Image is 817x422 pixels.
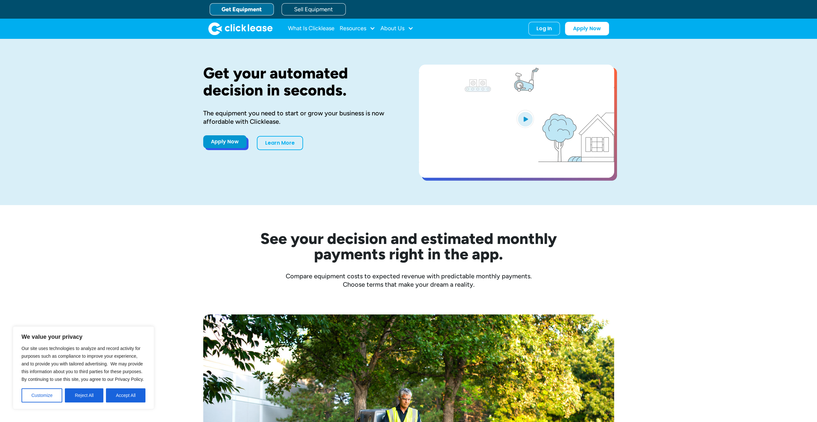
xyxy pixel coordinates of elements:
[380,22,413,35] div: About Us
[203,65,398,99] h1: Get your automated decision in seconds.
[208,22,273,35] img: Clicklease logo
[22,333,145,341] p: We value your privacy
[288,22,335,35] a: What Is Clicklease
[419,65,614,178] a: open lightbox
[208,22,273,35] a: home
[257,136,303,150] a: Learn More
[65,388,103,402] button: Reject All
[22,388,62,402] button: Customize
[210,3,274,15] a: Get Equipment
[203,135,247,148] a: Apply Now
[536,25,552,32] div: Log In
[203,109,398,126] div: The equipment you need to start or grow your business is now affordable with Clicklease.
[13,326,154,409] div: We value your privacy
[203,272,614,289] div: Compare equipment costs to expected revenue with predictable monthly payments. Choose terms that ...
[229,231,588,262] h2: See your decision and estimated monthly payments right in the app.
[517,110,534,128] img: Blue play button logo on a light blue circular background
[22,346,144,382] span: Our site uses technologies to analyze and record activity for purposes such as compliance to impr...
[340,22,375,35] div: Resources
[106,388,145,402] button: Accept All
[565,22,609,35] a: Apply Now
[282,3,346,15] a: Sell Equipment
